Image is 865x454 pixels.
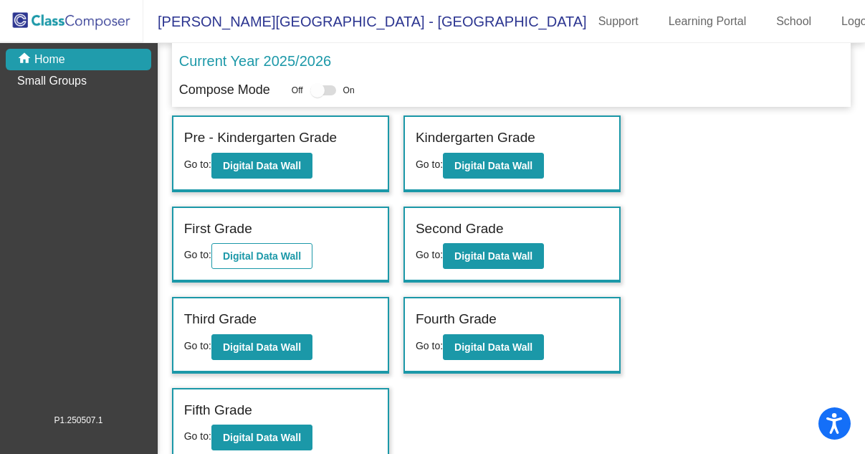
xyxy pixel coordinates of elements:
button: Digital Data Wall [211,243,312,269]
p: Compose Mode [179,80,270,100]
span: Go to: [184,340,211,351]
label: First Grade [184,219,252,240]
p: Small Groups [17,72,87,90]
p: Current Year 2025/2026 [179,50,331,72]
b: Digital Data Wall [223,160,301,171]
label: Fourth Grade [416,309,497,330]
a: Learning Portal [657,10,758,33]
label: Third Grade [184,309,257,330]
span: [PERSON_NAME][GEOGRAPHIC_DATA] - [GEOGRAPHIC_DATA] [143,10,587,33]
p: Home [34,51,65,68]
span: On [343,84,355,97]
a: Support [587,10,650,33]
b: Digital Data Wall [223,341,301,353]
button: Digital Data Wall [211,334,312,360]
span: Go to: [416,340,443,351]
b: Digital Data Wall [223,432,301,443]
span: Off [292,84,303,97]
span: Go to: [184,430,211,442]
button: Digital Data Wall [443,334,544,360]
label: Kindergarten Grade [416,128,535,148]
button: Digital Data Wall [443,153,544,179]
b: Digital Data Wall [223,250,301,262]
span: Go to: [184,249,211,260]
button: Digital Data Wall [211,425,312,450]
button: Digital Data Wall [211,153,312,179]
b: Digital Data Wall [454,250,532,262]
label: Pre - Kindergarten Grade [184,128,337,148]
mat-icon: home [17,51,34,68]
label: Fifth Grade [184,400,252,421]
button: Digital Data Wall [443,243,544,269]
span: Go to: [416,159,443,170]
label: Second Grade [416,219,504,240]
span: Go to: [184,159,211,170]
b: Digital Data Wall [454,160,532,171]
a: School [765,10,823,33]
span: Go to: [416,249,443,260]
b: Digital Data Wall [454,341,532,353]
